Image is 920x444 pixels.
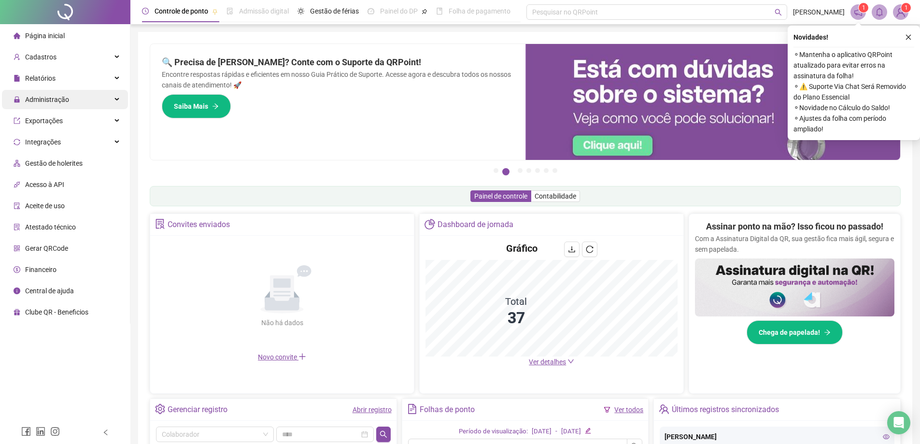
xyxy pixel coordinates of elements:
[438,216,513,233] div: Dashboard de jornada
[420,401,475,418] div: Folhas de ponto
[238,317,326,328] div: Não há dados
[212,9,218,14] span: pushpin
[659,404,669,414] span: team
[567,358,574,365] span: down
[422,9,427,14] span: pushpin
[859,3,868,13] sup: 1
[14,160,20,167] span: apartment
[793,81,914,102] span: ⚬ ⚠️ Suporte Via Chat Será Removido do Plano Essencial
[25,96,69,103] span: Administração
[14,266,20,273] span: dollar
[25,287,74,295] span: Central de ajuda
[298,353,306,360] span: plus
[585,428,591,434] span: edit
[555,427,557,437] div: -
[905,34,912,41] span: close
[706,220,883,233] h2: Assinar ponto na mão? Isso ficou no passado!
[529,358,574,366] a: Ver detalhes down
[14,202,20,209] span: audit
[695,258,894,316] img: banner%2F02c71560-61a6-44d4-94b9-c8ab97240462.png
[380,7,418,15] span: Painel do DP
[535,168,540,173] button: 5
[552,168,557,173] button: 7
[532,427,552,437] div: [DATE]
[793,102,914,113] span: ⚬ Novidade no Cálculo do Saldo!
[529,358,566,366] span: Ver detalhes
[380,430,387,438] span: search
[25,202,65,210] span: Aceite de uso
[14,54,20,60] span: user-add
[25,74,56,82] span: Relatórios
[695,233,894,255] p: Com a Assinatura Digital da QR, sua gestão fica mais ágil, segura e sem papelada.
[862,4,865,11] span: 1
[226,8,233,14] span: file-done
[162,94,231,118] button: Saiba Mais
[535,192,576,200] span: Contabilidade
[162,69,514,90] p: Encontre respostas rápidas e eficientes em nosso Guia Prático de Suporte. Acesse agora e descubra...
[494,168,498,173] button: 1
[174,101,208,112] span: Saiba Mais
[14,245,20,252] span: qrcode
[155,404,165,414] span: setting
[449,7,510,15] span: Folha de pagamento
[14,224,20,230] span: solution
[14,96,20,103] span: lock
[212,103,219,110] span: arrow-right
[25,32,65,40] span: Página inicial
[883,433,890,440] span: eye
[155,219,165,229] span: solution
[25,308,88,316] span: Clube QR - Beneficios
[407,404,417,414] span: file-text
[310,7,359,15] span: Gestão de férias
[905,4,908,11] span: 1
[25,244,68,252] span: Gerar QRCode
[25,181,64,188] span: Acesso à API
[425,219,435,229] span: pie-chart
[775,9,782,16] span: search
[793,32,828,43] span: Novidades !
[824,329,831,336] span: arrow-right
[614,406,643,414] a: Ver todos
[36,427,45,436] span: linkedin
[747,320,843,344] button: Chega de papelada!
[875,8,884,16] span: bell
[25,53,57,61] span: Cadastros
[793,7,845,17] span: [PERSON_NAME]
[901,3,911,13] sup: Atualize o seu contato no menu Meus Dados
[25,117,63,125] span: Exportações
[518,168,523,173] button: 3
[168,216,230,233] div: Convites enviados
[102,429,109,436] span: left
[21,427,31,436] span: facebook
[368,8,374,14] span: dashboard
[14,32,20,39] span: home
[759,327,820,338] span: Chega de papelada!
[887,411,910,434] div: Open Intercom Messenger
[604,406,610,413] span: filter
[353,406,392,414] a: Abrir registro
[258,353,306,361] span: Novo convite
[672,401,779,418] div: Últimos registros sincronizados
[14,117,20,124] span: export
[25,266,57,273] span: Financeiro
[436,8,443,14] span: book
[14,181,20,188] span: api
[162,56,514,69] h2: 🔍 Precisa de [PERSON_NAME]? Conte com o Suporte da QRPoint!
[502,168,510,175] button: 2
[14,287,20,294] span: info-circle
[586,245,594,253] span: reload
[526,168,531,173] button: 4
[25,138,61,146] span: Integrações
[854,8,863,16] span: notification
[459,427,528,437] div: Período de visualização:
[142,8,149,14] span: clock-circle
[297,8,304,14] span: sun
[561,427,581,437] div: [DATE]
[14,309,20,315] span: gift
[50,427,60,436] span: instagram
[14,139,20,145] span: sync
[793,49,914,81] span: ⚬ Mantenha o aplicativo QRPoint atualizado para evitar erros na assinatura da folha!
[474,192,527,200] span: Painel de controle
[155,7,208,15] span: Controle de ponto
[506,242,538,255] h4: Gráfico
